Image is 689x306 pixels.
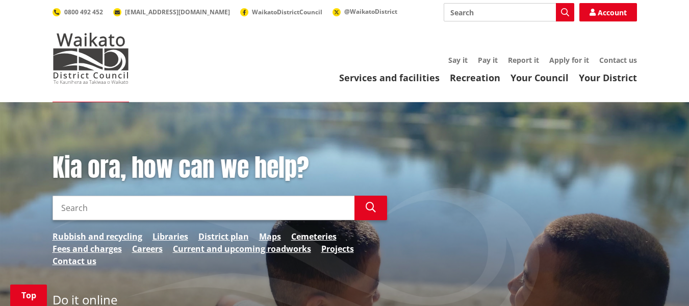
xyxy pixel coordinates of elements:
[259,230,281,243] a: Maps
[579,72,637,84] a: Your District
[511,72,569,84] a: Your Council
[240,8,322,16] a: WaikatoDistrictCouncil
[579,3,637,21] a: Account
[252,8,322,16] span: WaikatoDistrictCouncil
[53,33,129,84] img: Waikato District Council - Te Kaunihera aa Takiwaa o Waikato
[448,55,468,65] a: Say it
[173,243,311,255] a: Current and upcoming roadworks
[53,153,387,183] h1: Kia ora, how can we help?
[333,7,397,16] a: @WaikatoDistrict
[321,243,354,255] a: Projects
[53,243,122,255] a: Fees and charges
[53,196,354,220] input: Search input
[549,55,589,65] a: Apply for it
[478,55,498,65] a: Pay it
[53,255,96,267] a: Contact us
[450,72,500,84] a: Recreation
[64,8,103,16] span: 0800 492 452
[125,8,230,16] span: [EMAIL_ADDRESS][DOMAIN_NAME]
[344,7,397,16] span: @WaikatoDistrict
[291,230,337,243] a: Cemeteries
[599,55,637,65] a: Contact us
[113,8,230,16] a: [EMAIL_ADDRESS][DOMAIN_NAME]
[444,3,574,21] input: Search input
[132,243,163,255] a: Careers
[53,230,142,243] a: Rubbish and recycling
[508,55,539,65] a: Report it
[53,8,103,16] a: 0800 492 452
[339,72,440,84] a: Services and facilities
[10,285,47,306] a: Top
[198,230,249,243] a: District plan
[152,230,188,243] a: Libraries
